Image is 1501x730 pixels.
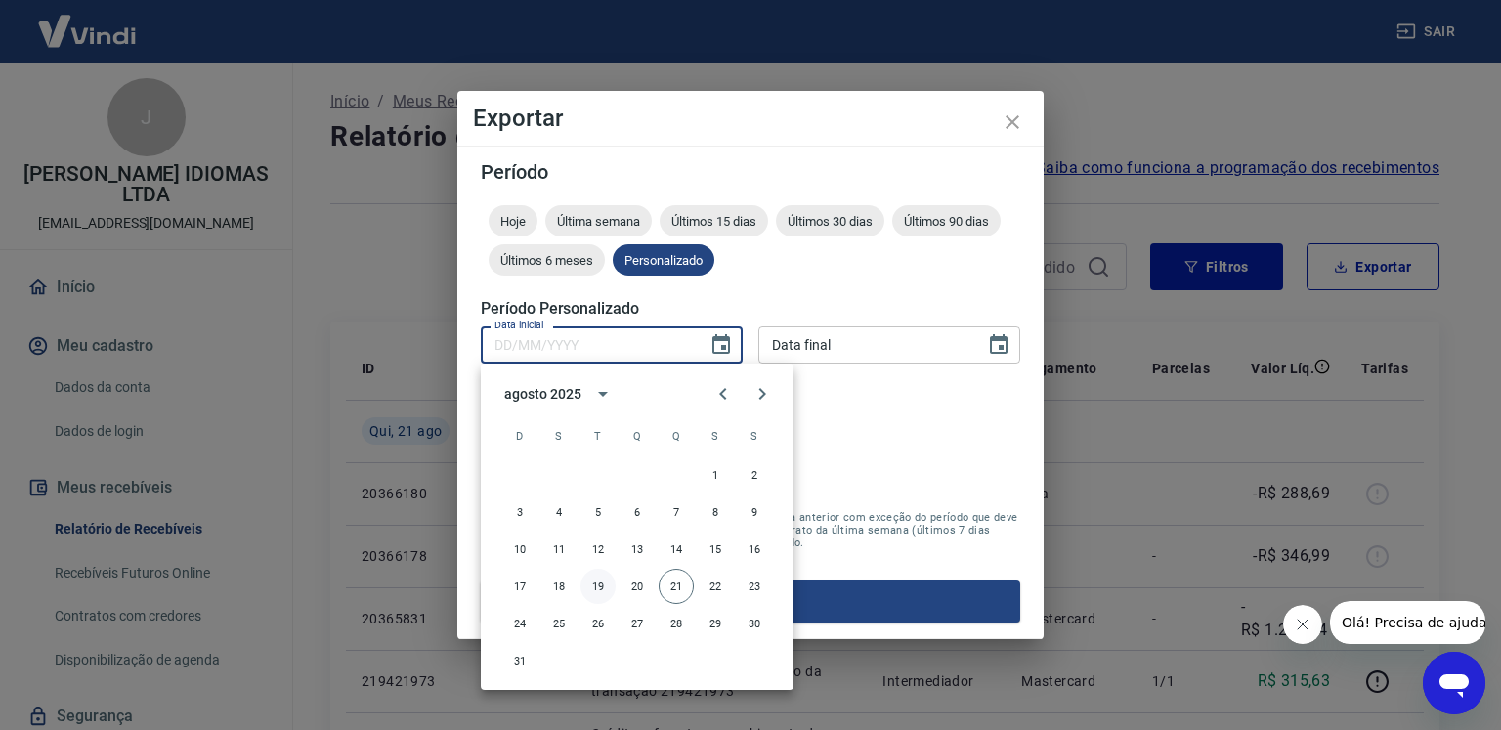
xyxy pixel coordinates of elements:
span: Últimos 15 dias [660,214,768,229]
button: 4 [541,494,577,530]
div: Última semana [545,205,652,236]
span: Última semana [545,214,652,229]
span: domingo [502,416,537,455]
button: 19 [580,569,616,604]
span: sexta-feira [698,416,733,455]
button: 15 [698,532,733,567]
button: 26 [580,606,616,641]
div: Últimos 30 dias [776,205,884,236]
button: 3 [502,494,537,530]
input: DD/MM/YYYY [758,326,971,363]
button: Previous month [704,374,743,413]
span: Personalizado [613,253,714,268]
button: 1 [698,457,733,493]
button: 11 [541,532,577,567]
button: 30 [737,606,772,641]
h5: Período [481,162,1020,182]
button: 20 [620,569,655,604]
iframe: Botão para abrir a janela de mensagens [1423,652,1485,714]
button: Choose date [979,325,1018,365]
button: 29 [698,606,733,641]
h5: Período Personalizado [481,299,1020,319]
span: Últimos 90 dias [892,214,1001,229]
button: 13 [620,532,655,567]
button: 21 [659,569,694,604]
span: segunda-feira [541,416,577,455]
span: Olá! Precisa de ajuda? [12,14,164,29]
span: sábado [737,416,772,455]
span: quinta-feira [659,416,694,455]
button: 7 [659,494,694,530]
button: 5 [580,494,616,530]
button: Choose date [702,325,741,365]
iframe: Mensagem da empresa [1330,601,1485,644]
button: 31 [502,643,537,678]
button: calendar view is open, switch to year view [586,377,620,410]
div: Últimos 15 dias [660,205,768,236]
button: 16 [737,532,772,567]
button: 28 [659,606,694,641]
span: Últimos 6 meses [489,253,605,268]
span: terça-feira [580,416,616,455]
h4: Exportar [473,107,1028,130]
div: Últimos 90 dias [892,205,1001,236]
span: Hoje [489,214,537,229]
div: Personalizado [613,244,714,276]
button: 9 [737,494,772,530]
span: Últimos 30 dias [776,214,884,229]
button: Next month [743,374,782,413]
button: 14 [659,532,694,567]
button: 23 [737,569,772,604]
span: quarta-feira [620,416,655,455]
div: agosto 2025 [504,384,580,405]
button: 8 [698,494,733,530]
button: 10 [502,532,537,567]
button: 22 [698,569,733,604]
div: Hoje [489,205,537,236]
button: 2 [737,457,772,493]
label: Data inicial [494,318,544,332]
iframe: Fechar mensagem [1283,605,1322,644]
button: 6 [620,494,655,530]
button: 27 [620,606,655,641]
button: close [989,99,1036,146]
button: 24 [502,606,537,641]
button: 25 [541,606,577,641]
button: 17 [502,569,537,604]
div: Últimos 6 meses [489,244,605,276]
button: 12 [580,532,616,567]
button: 18 [541,569,577,604]
input: DD/MM/YYYY [481,326,694,363]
